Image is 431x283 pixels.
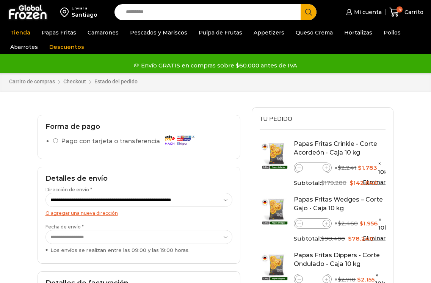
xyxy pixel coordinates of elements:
[294,140,377,156] a: Papas Fritas Crinkle - Corte Acordeón - Caja 10 kg
[45,193,233,207] select: Dirección de envío *
[9,78,55,86] a: Carrito de compras
[292,25,337,40] a: Queso Crema
[294,216,386,232] div: × × 10kg
[303,163,323,172] input: Product quantity
[321,235,345,242] bdi: 98.400
[359,220,378,227] bdi: 1.956
[389,3,423,21] a: 16 Carrito
[338,220,358,227] bdi: 2.460
[294,159,386,176] div: × × 10kg
[294,196,383,212] a: Papas Fritas Wedges – Corte Gajo - Caja 10 kg
[45,175,233,183] h2: Detalles de envío
[45,247,233,254] div: Los envíos se realizan entre las 09:00 y las 19:00 horas.
[350,179,353,186] span: $
[6,25,34,40] a: Tienda
[45,123,233,131] h2: Forma de pago
[338,276,341,283] span: $
[380,25,404,40] a: Pollos
[61,135,199,148] label: Pago con tarjeta o transferencia
[301,4,317,20] button: Search button
[72,11,97,19] div: Santiago
[6,40,42,54] a: Abarrotes
[162,133,196,147] img: Pago con tarjeta o transferencia
[357,276,375,283] bdi: 2.155
[321,179,324,186] span: $
[352,8,382,16] span: Mi cuenta
[344,5,381,20] a: Mi cuenta
[338,276,356,283] bdi: 2.710
[350,179,378,186] bdi: 142.640
[45,186,233,207] label: Dirección de envío *
[45,40,88,54] a: Descuentos
[45,224,233,254] label: Fecha de envío *
[45,210,118,216] a: O agregar una nueva dirección
[250,25,288,40] a: Appetizers
[38,25,80,40] a: Papas Fritas
[303,219,323,228] input: Product quantity
[294,235,386,243] div: Subtotal:
[195,25,246,40] a: Pulpa de Frutas
[357,276,361,283] span: $
[321,235,324,242] span: $
[338,164,341,171] span: $
[294,252,380,267] a: Papas Fritas Dippers - Corte Ondulado - Caja 10 kg
[358,164,377,171] bdi: 1.783
[260,115,292,123] span: Tu pedido
[340,25,376,40] a: Hortalizas
[348,235,374,242] bdi: 78.240
[72,6,97,11] div: Enviar a
[338,164,356,171] bdi: 2.241
[294,179,386,187] div: Subtotal:
[60,6,72,19] img: address-field-icon.svg
[348,235,352,242] span: $
[84,25,122,40] a: Camarones
[126,25,191,40] a: Pescados y Mariscos
[403,8,423,16] span: Carrito
[358,164,362,171] span: $
[321,179,346,186] bdi: 179.280
[45,230,233,244] select: Fecha de envío * Los envíos se realizan entre las 09:00 y las 19:00 horas.
[359,220,363,227] span: $
[397,6,403,13] span: 16
[338,220,341,227] span: $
